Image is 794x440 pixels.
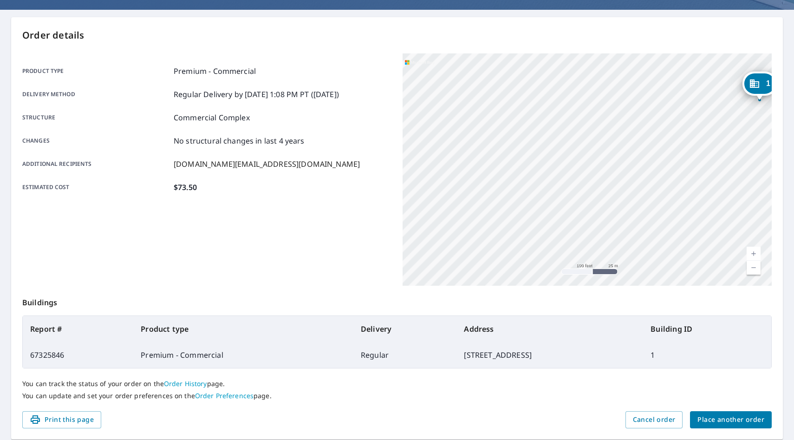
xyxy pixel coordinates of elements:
[22,411,101,428] button: Print this page
[747,261,761,275] a: Current Level 18, Zoom Out
[766,80,770,87] span: 1
[22,89,170,100] p: Delivery method
[742,72,777,100] div: Dropped pin, building 1, Commercial property, 13410 Cedar Creek Ln Silver Spring, MD 20904
[353,316,456,342] th: Delivery
[690,411,772,428] button: Place another order
[697,414,764,426] span: Place another order
[23,316,133,342] th: Report #
[643,316,771,342] th: Building ID
[174,135,305,146] p: No structural changes in last 4 years
[164,379,207,388] a: Order History
[30,414,94,426] span: Print this page
[133,316,353,342] th: Product type
[22,28,772,42] p: Order details
[133,342,353,368] td: Premium - Commercial
[174,89,339,100] p: Regular Delivery by [DATE] 1:08 PM PT ([DATE])
[353,342,456,368] td: Regular
[174,66,256,77] p: Premium - Commercial
[22,392,772,400] p: You can update and set your order preferences on the page.
[22,66,170,77] p: Product type
[22,182,170,193] p: Estimated cost
[456,316,643,342] th: Address
[643,342,771,368] td: 1
[23,342,133,368] td: 67325846
[174,112,250,123] p: Commercial Complex
[174,182,197,193] p: $73.50
[22,135,170,146] p: Changes
[456,342,643,368] td: [STREET_ADDRESS]
[633,414,676,426] span: Cancel order
[195,391,254,400] a: Order Preferences
[22,112,170,123] p: Structure
[747,247,761,261] a: Current Level 18, Zoom In
[22,286,772,315] p: Buildings
[22,380,772,388] p: You can track the status of your order on the page.
[174,158,360,170] p: [DOMAIN_NAME][EMAIL_ADDRESS][DOMAIN_NAME]
[625,411,683,428] button: Cancel order
[22,158,170,170] p: Additional recipients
